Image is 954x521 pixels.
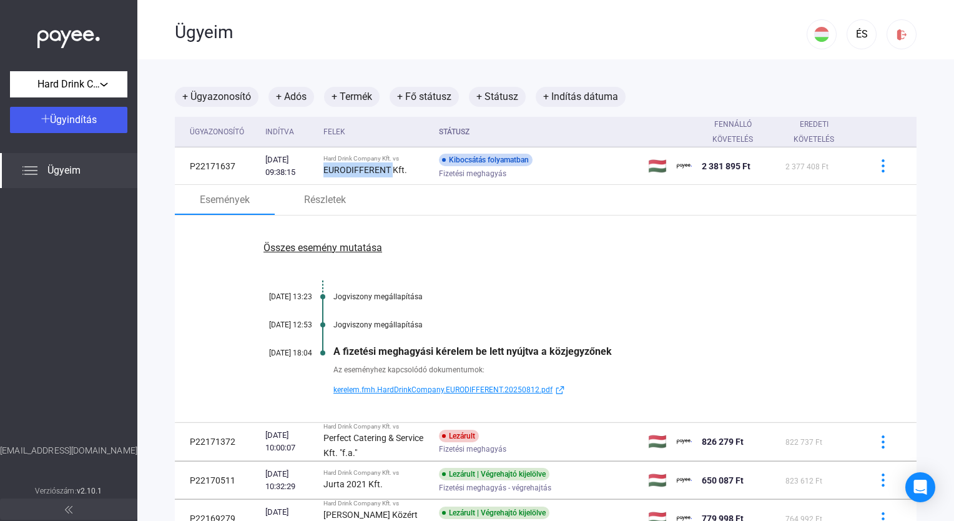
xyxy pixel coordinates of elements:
span: Ügyindítás [50,114,97,126]
div: Jogviszony megállapítása [333,320,854,329]
img: több-kék [877,474,890,487]
button: több-kék [870,467,896,494]
div: Lezárult [439,430,479,442]
div: Felek [323,124,345,139]
img: list.svg [22,163,37,178]
button: kijelentkezés-piros [887,19,917,49]
div: Ügyazonosító [190,124,255,139]
font: Összes esemény mutatása [263,242,382,254]
img: kijelentkezés-piros [895,28,908,41]
button: több-kék [870,429,896,455]
span: Ügyeim [47,163,81,178]
td: 🇭🇺 [643,147,672,185]
img: HU [814,27,829,42]
div: Az eseményhez kapcsolódó dokumentumok: [333,364,854,376]
span: Fizetési meghagyás [439,442,506,457]
button: HU [807,19,837,49]
strong: EURODIFFERENT Kft. [323,165,407,175]
div: Hard Drink Company Kft. vs [323,500,429,507]
div: Lezárult | Végrehajtó kijelölve [439,468,549,480]
font: + Adós [276,89,307,104]
span: 2 377 408 Ft [785,162,829,171]
div: Felek [323,124,429,139]
img: kedvezményezett-logó [677,473,692,488]
font: ÉS [856,28,868,40]
font: + Fő státusz [397,89,451,104]
td: P22170511 [175,462,260,499]
div: Nyissa meg az Intercom Messengert [905,472,935,502]
button: ÉS [847,19,877,49]
font: Események [200,192,250,207]
div: Eredeti követelés [785,117,854,147]
div: Hard Drink Company Kft. vs [323,469,429,477]
span: Fizetési meghagyás - végrehajtás [439,480,551,495]
span: 823 612 Ft [785,477,822,485]
strong: Jurta 2021 Kft. [323,479,383,489]
div: A fizetési meghagyási kérelem be lett nyújtva a közjegyzőnek [333,345,854,357]
font: + Termék [332,89,372,104]
button: Hard Drink Company Kft. [10,71,127,97]
div: Fennálló követelés [702,117,764,147]
img: kedvezményezett-logó [677,159,692,174]
div: Indítva [265,124,313,139]
td: P22171637 [175,147,260,185]
td: 🇭🇺 [643,462,672,499]
div: [DATE] 12:53 [237,320,312,329]
div: Kibocsátás folyamatban [439,154,533,166]
span: Fizetési meghagyás [439,166,506,181]
div: [DATE] 09:38:15 [265,154,313,179]
img: plus-white.svg [41,114,50,123]
div: [DATE] 18:04 [237,349,312,357]
img: külső-link-kék [553,385,568,395]
div: Eredeti követelés [785,117,843,147]
div: Lezárult | Végrehajtó kijelölve [439,507,549,519]
div: [DATE] 10:00:07 [265,429,313,454]
img: több-kék [877,159,890,172]
span: 650 087 Ft [702,475,744,485]
button: több-kék [870,153,896,179]
span: kerelem.fmh.HardDrinkCompany.EURODIFFERENT.20250812.pdf [333,382,553,397]
span: 822 737 Ft [785,438,822,447]
td: 🇭🇺 [643,423,672,461]
div: Ügyeim [175,22,807,43]
font: + Indítás dátuma [543,89,618,104]
td: P22171372 [175,423,260,461]
div: Hard Drink Company Kft. vs [323,423,429,430]
strong: Perfect Catering & Service Kft. "f.a." [323,433,423,458]
img: white-payee-white-dot.svg [37,23,100,49]
a: kerelem.fmh.HardDrinkCompany.EURODIFFERENT.20250812.pdfkülső-link-kék [333,382,854,397]
img: kedvezményezett-logó [677,434,692,449]
font: + Ügyazonosító [182,89,251,104]
font: Részletek [304,192,346,207]
button: Ügyindítás [10,107,127,133]
span: 826 279 Ft [702,437,744,447]
div: Fennálló követelés [702,117,775,147]
strong: v2.10.1 [77,487,102,495]
div: Ügyazonosító [190,124,244,139]
span: 2 381 895 Ft [702,161,750,171]
font: + Státusz [476,89,518,104]
div: [DATE] 10:32:29 [265,468,313,493]
th: Státusz [434,117,643,147]
img: több-kék [877,435,890,449]
div: Hard Drink Company Kft. vs [323,155,429,162]
div: Indítva [265,124,294,139]
div: Jogviszony megállapítása [333,292,854,301]
img: arrow-double-left-grey.svg [65,506,72,514]
div: [DATE] 13:23 [237,292,312,301]
span: Hard Drink Company Kft. [37,77,100,92]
